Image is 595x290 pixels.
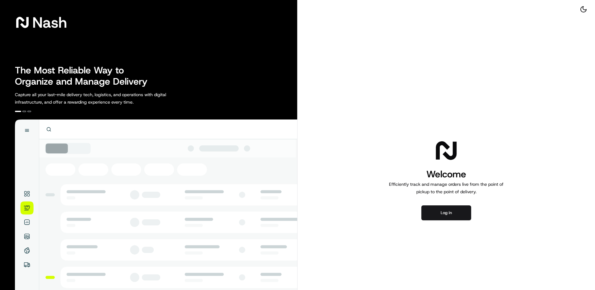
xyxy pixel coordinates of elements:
p: Efficiently track and manage orders live from the point of pickup to the point of delivery. [387,180,506,195]
span: Nash [32,16,67,29]
h1: Welcome [387,168,506,180]
h2: The Most Reliable Way to Organize and Manage Delivery [15,65,154,87]
button: Log in [421,205,471,220]
p: Capture all your last-mile delivery tech, logistics, and operations with digital infrastructure, ... [15,91,194,106]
